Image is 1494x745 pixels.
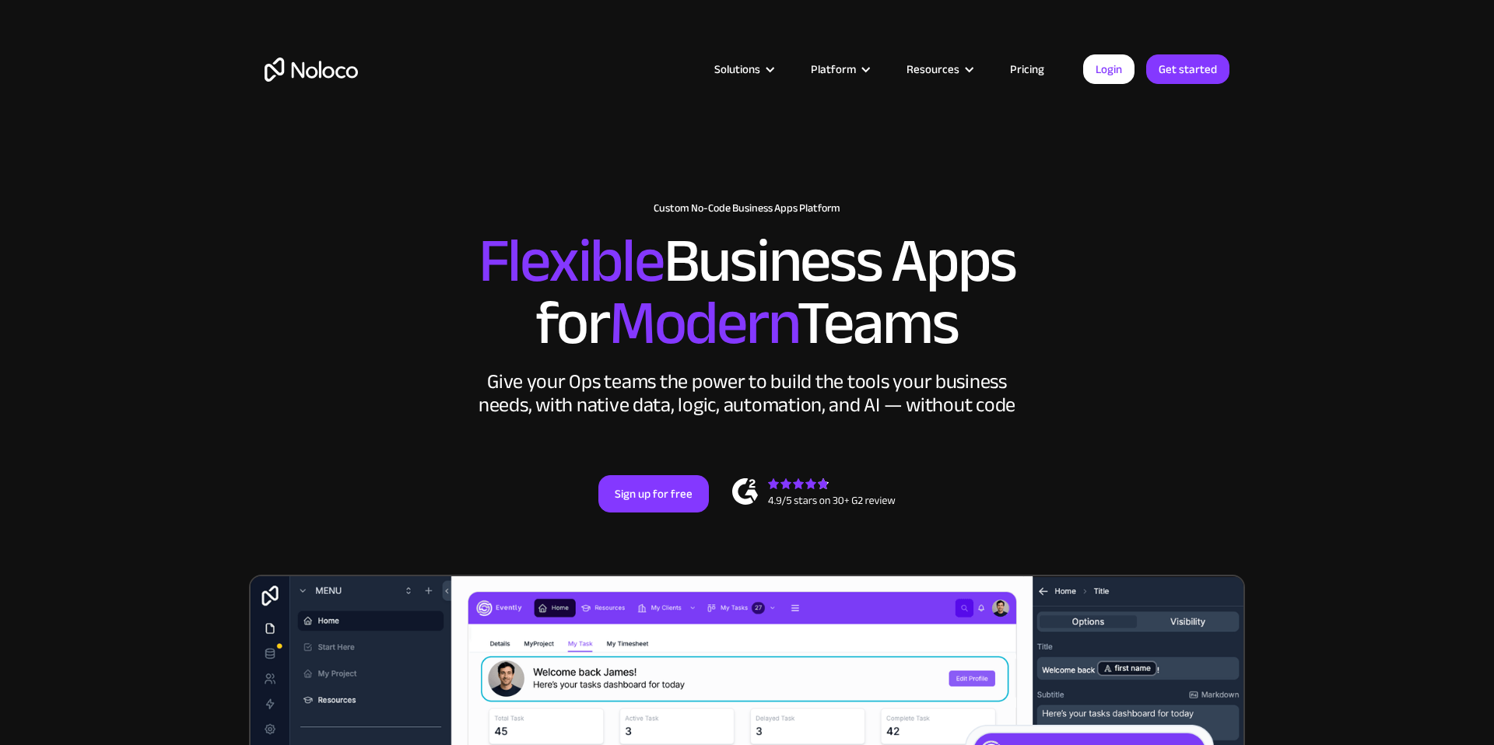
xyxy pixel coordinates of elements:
div: Solutions [695,59,791,79]
h1: Custom No-Code Business Apps Platform [265,202,1229,215]
div: Platform [811,59,856,79]
h2: Business Apps for Teams [265,230,1229,355]
div: Platform [791,59,887,79]
div: Solutions [714,59,760,79]
div: Resources [887,59,991,79]
a: Pricing [991,59,1064,79]
span: Modern [609,265,797,381]
a: Sign up for free [598,475,709,512]
a: Get started [1146,54,1229,84]
div: Resources [907,59,959,79]
a: home [265,58,358,82]
span: Flexible [479,203,664,319]
div: Give your Ops teams the power to build the tools your business needs, with native data, logic, au... [475,370,1019,417]
a: Login [1083,54,1135,84]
